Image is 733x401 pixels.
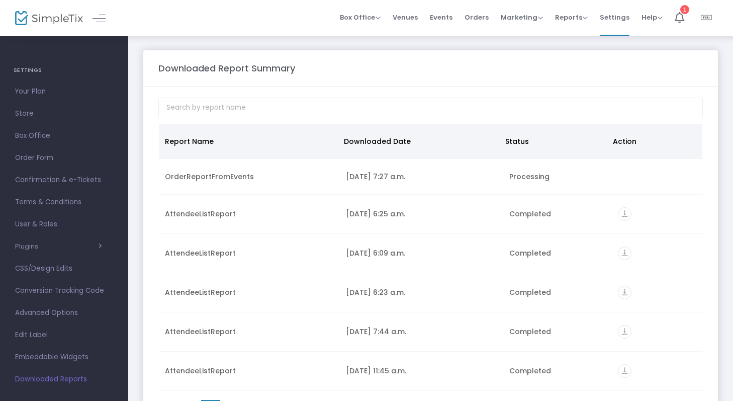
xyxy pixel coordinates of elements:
div: 2025-08-14 11:45 a.m. [346,366,497,376]
div: 2025-08-19 6:09 a.m. [346,248,497,258]
m-panel-title: Downloaded Report Summary [158,61,295,75]
span: Conversion Tracking Code [15,284,113,297]
div: OrderReportFromEvents [165,172,334,182]
span: Embeddable Widgets [15,351,113,364]
div: Completed [509,366,606,376]
span: CSS/Design Edits [15,262,113,275]
div: Completed [509,327,606,337]
span: Orders [465,5,489,30]
span: Box Office [15,129,113,142]
div: AttendeeListReport [165,248,334,258]
div: https://go.SimpleTix.com/bhxuk [618,247,696,260]
i: vertical_align_bottom [618,325,631,339]
span: Events [430,5,452,30]
i: vertical_align_bottom [618,247,631,260]
div: 1 [680,5,689,14]
div: 2025-08-20 6:25 a.m. [346,209,497,219]
div: AttendeeListReport [165,327,334,337]
div: AttendeeListReport [165,287,334,297]
button: Plugins [15,243,102,251]
a: vertical_align_bottom [618,367,631,377]
span: Marketing [501,13,543,22]
span: User & Roles [15,218,113,231]
span: Confirmation & e-Tickets [15,174,113,187]
span: Box Office [340,13,381,22]
i: vertical_align_bottom [618,364,631,378]
span: Settings [600,5,629,30]
div: Completed [509,248,606,258]
div: 2025-08-15 7:44 a.m. [346,327,497,337]
span: Store [15,107,113,120]
span: Order Form [15,151,113,165]
span: Venues [393,5,418,30]
span: Edit Label [15,329,113,342]
span: Downloaded Reports [15,373,113,386]
i: vertical_align_bottom [618,207,631,221]
div: https://go.SimpleTix.com/00j3l [618,286,696,299]
span: Reports [555,13,588,22]
div: 2025-08-18 6:23 a.m. [346,287,497,297]
span: Terms & Conditions [15,196,113,209]
div: https://go.SimpleTix.com/zk14l [618,364,696,378]
a: vertical_align_bottom [618,250,631,260]
a: vertical_align_bottom [618,289,631,299]
span: Advanced Options [15,306,113,319]
div: Data table [159,124,702,395]
div: 2025-08-22 7:27 a.m. [346,172,497,182]
a: vertical_align_bottom [618,328,631,338]
div: https://go.SimpleTix.com/bxvae [618,207,696,221]
h4: SETTINGS [14,60,115,81]
span: Help [642,13,663,22]
div: https://go.SimpleTix.com/3nl0e [618,325,696,339]
th: Status [499,124,607,159]
th: Report Name [159,124,338,159]
th: Action [607,124,696,159]
div: AttendeeListReport [165,209,334,219]
th: Downloaded Date [338,124,499,159]
div: AttendeeListReport [165,366,334,376]
span: Your Plan [15,85,113,98]
div: Completed [509,209,606,219]
i: vertical_align_bottom [618,286,631,299]
div: Completed [509,287,606,297]
div: Processing [509,172,606,182]
input: Search by report name [158,98,703,118]
a: vertical_align_bottom [618,210,631,220]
